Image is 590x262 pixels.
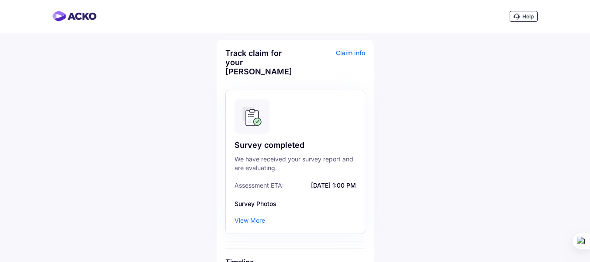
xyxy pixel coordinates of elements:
[235,155,356,172] div: We have received your survey report and are evaluating.
[286,181,356,190] span: [DATE] 1:00 PM
[225,49,293,76] div: Track claim for your [PERSON_NAME]
[522,13,534,20] span: Help
[235,216,265,225] div: View More
[52,11,97,21] img: horizontal-gradient.png
[297,49,365,83] div: Claim info
[235,181,284,190] span: Assessment ETA:
[235,199,356,208] div: Survey Photos
[235,140,356,150] div: Survey completed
